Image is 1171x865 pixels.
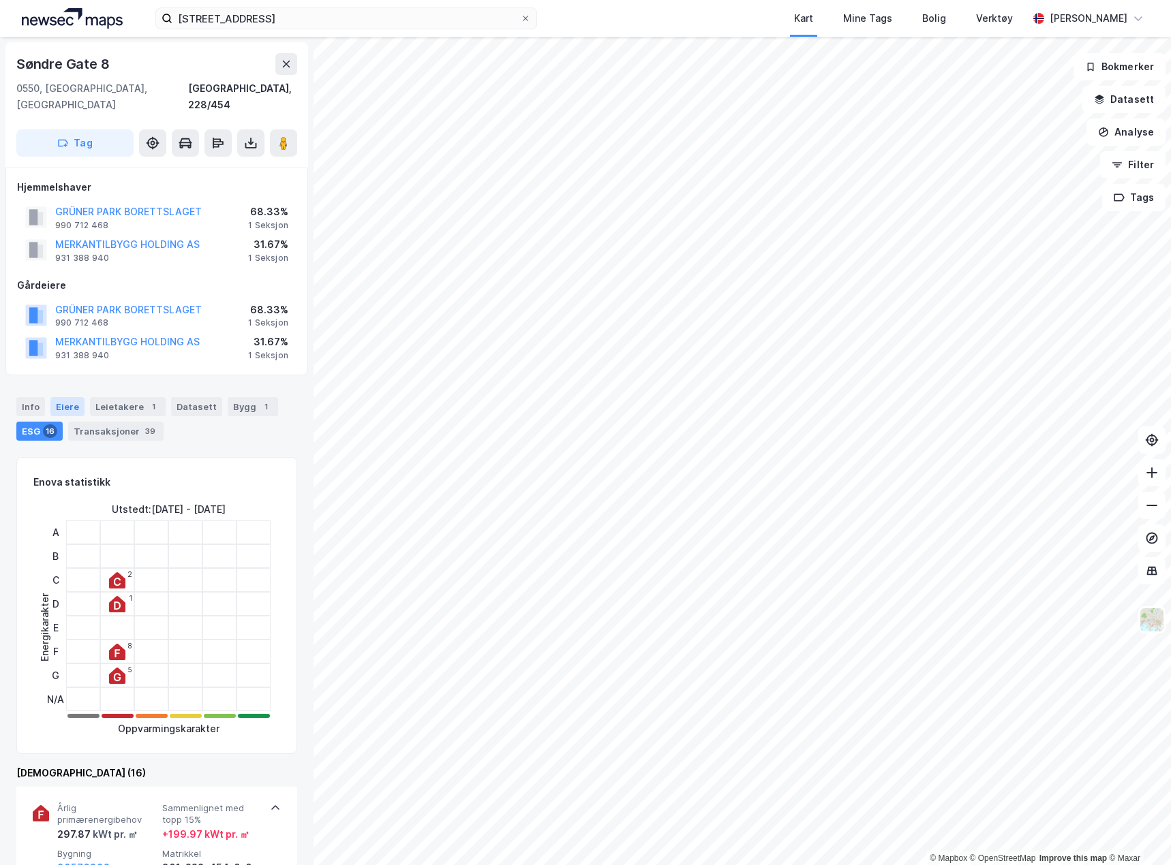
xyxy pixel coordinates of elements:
[1139,607,1165,633] img: Z
[47,663,64,687] div: G
[47,616,64,640] div: E
[43,424,57,438] div: 16
[248,220,288,231] div: 1 Seksjon
[47,687,64,711] div: N/A
[16,765,297,781] div: [DEMOGRAPHIC_DATA] (16)
[1074,53,1166,80] button: Bokmerker
[976,10,1013,27] div: Verktøy
[91,826,138,843] div: kWt pr. ㎡
[55,350,109,361] div: 931 388 940
[172,8,520,29] input: Søk på adresse, matrikkel, gårdeiere, leietakere eller personer
[128,665,132,674] div: 5
[162,848,262,860] span: Matrikkel
[47,640,64,663] div: F
[129,594,132,602] div: 1
[1086,119,1166,146] button: Analyse
[47,592,64,616] div: D
[47,520,64,544] div: A
[1050,10,1127,27] div: [PERSON_NAME]
[16,397,45,416] div: Info
[127,570,132,578] div: 2
[112,501,226,518] div: Utstedt : [DATE] - [DATE]
[57,826,138,843] div: 297.87
[142,424,158,438] div: 39
[259,400,273,413] div: 1
[16,80,188,113] div: 0550, [GEOGRAPHIC_DATA], [GEOGRAPHIC_DATA]
[248,317,288,328] div: 1 Seksjon
[1082,86,1166,113] button: Datasett
[147,400,160,413] div: 1
[248,302,288,318] div: 68.33%
[970,853,1036,863] a: OpenStreetMap
[228,397,278,416] div: Bygg
[922,10,946,27] div: Bolig
[1039,853,1107,863] a: Improve this map
[17,179,296,195] div: Hjemmelshaver
[17,277,296,294] div: Gårdeiere
[16,422,63,441] div: ESG
[33,474,110,490] div: Enova statistikk
[50,397,85,416] div: Eiere
[843,10,892,27] div: Mine Tags
[16,129,134,157] button: Tag
[1103,800,1171,865] iframe: Chat Widget
[68,422,164,441] div: Transaksjoner
[55,317,108,328] div: 990 712 468
[118,721,219,737] div: Oppvarmingskarakter
[55,220,108,231] div: 990 712 468
[188,80,297,113] div: [GEOGRAPHIC_DATA], 228/454
[162,802,262,826] span: Sammenlignet med topp 15%
[57,848,157,860] span: Bygning
[90,397,166,416] div: Leietakere
[930,853,967,863] a: Mapbox
[1100,151,1166,178] button: Filter
[55,253,109,264] div: 931 388 940
[22,8,123,29] img: logo.a4113a55bc3d86da70a041830d287a7e.svg
[248,236,288,253] div: 31.67%
[248,253,288,264] div: 1 Seksjon
[37,593,53,661] div: Energikarakter
[248,204,288,220] div: 68.33%
[1103,800,1171,865] div: Kontrollprogram for chat
[57,802,157,826] span: Årlig primærenergibehov
[248,350,288,361] div: 1 Seksjon
[248,334,288,350] div: 31.67%
[47,544,64,568] div: B
[16,53,112,75] div: Søndre Gate 8
[1102,184,1166,211] button: Tags
[794,10,813,27] div: Kart
[171,397,222,416] div: Datasett
[127,642,132,650] div: 8
[162,826,249,843] div: + 199.97 kWt pr. ㎡
[47,568,64,592] div: C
